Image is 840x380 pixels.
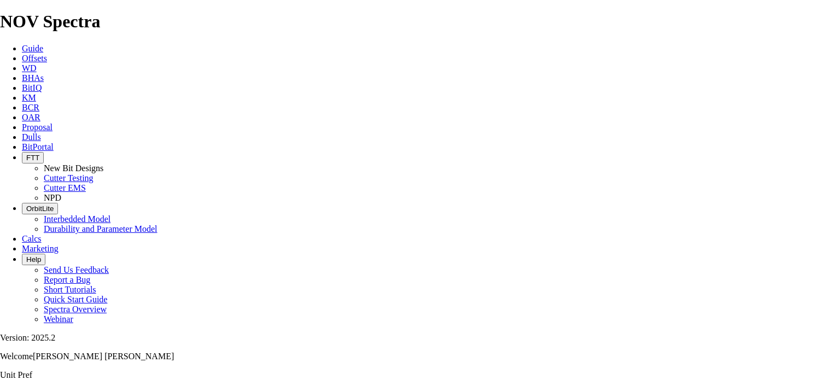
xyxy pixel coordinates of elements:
a: Quick Start Guide [44,295,107,304]
a: Dulls [22,132,41,142]
a: Interbedded Model [44,214,110,224]
a: BCR [22,103,39,112]
a: Report a Bug [44,275,90,284]
a: Short Tutorials [44,285,96,294]
a: Calcs [22,234,42,243]
a: Marketing [22,244,59,253]
a: NPD [44,193,61,202]
a: Guide [22,44,43,53]
button: Help [22,254,45,265]
a: Offsets [22,54,47,63]
a: Cutter Testing [44,173,94,183]
a: WD [22,63,37,73]
span: OrbitLite [26,204,54,213]
a: Webinar [44,314,73,324]
span: [PERSON_NAME] [PERSON_NAME] [33,352,174,361]
a: KM [22,93,36,102]
span: FTT [26,154,39,162]
a: OAR [22,113,40,122]
a: Durability and Parameter Model [44,224,157,233]
button: OrbitLite [22,203,58,214]
span: Help [26,255,41,264]
a: Spectra Overview [44,305,107,314]
a: New Bit Designs [44,163,103,173]
a: BitPortal [22,142,54,151]
a: Proposal [22,122,52,132]
button: FTT [22,152,44,163]
a: BHAs [22,73,44,83]
a: Send Us Feedback [44,265,109,274]
a: BitIQ [22,83,42,92]
a: Cutter EMS [44,183,86,192]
